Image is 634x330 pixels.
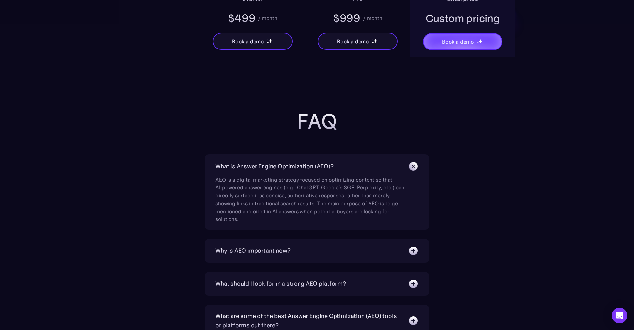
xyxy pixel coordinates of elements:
a: Book a demostarstarstar [213,33,293,50]
a: Book a demostarstarstar [423,33,502,50]
div: Why is AEO important now? [215,246,291,255]
div: Book a demo [337,37,369,45]
img: star [372,39,373,40]
div: $999 [333,11,360,25]
div: Book a demo [232,37,264,45]
div: Custom pricing [426,11,500,26]
a: Book a demostarstarstar [318,33,398,50]
div: / month [258,14,277,22]
img: star [373,39,378,43]
div: AEO is a digital marketing strategy focused on optimizing content so that AI‑powered answer engin... [215,172,407,223]
img: star [478,39,483,43]
div: What are some of the best Answer Engine Optimization (AEO) tools or platforms out there? [215,312,402,330]
div: / month [363,14,382,22]
div: What should I look for in a strong AEO platform? [215,279,346,288]
img: star [268,39,273,43]
div: What is Answer Engine Optimization (AEO)? [215,162,334,171]
div: Open Intercom Messenger [612,308,627,323]
div: $499 [228,11,256,25]
img: star [477,42,479,44]
img: star [267,39,268,40]
div: Book a demo [442,38,474,46]
h2: FAQ [185,110,449,133]
img: star [372,41,374,44]
img: star [267,41,269,44]
img: star [477,39,478,40]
